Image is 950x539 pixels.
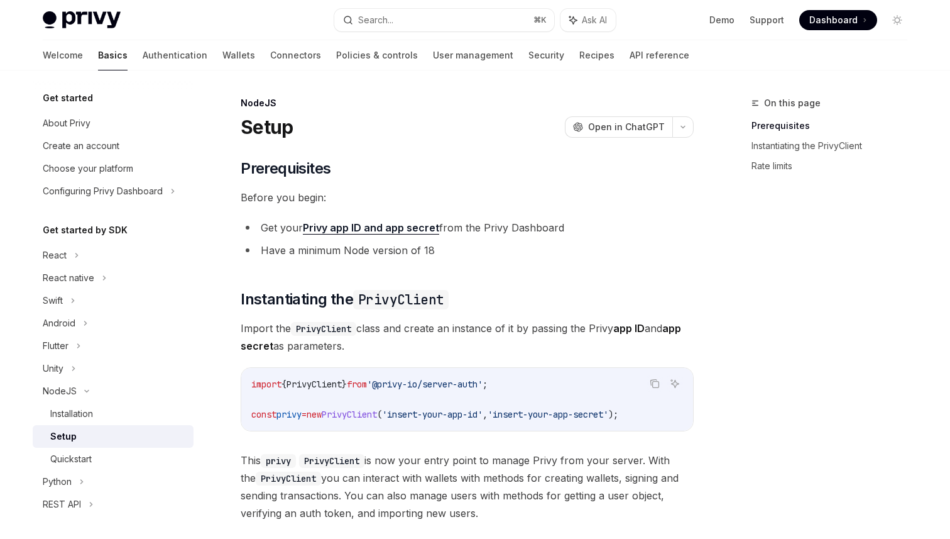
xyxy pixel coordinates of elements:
[43,361,63,376] div: Unity
[251,409,276,420] span: const
[43,161,133,176] div: Choose your platform
[647,375,663,392] button: Copy the contents from the code block
[241,289,449,309] span: Instantiating the
[488,409,608,420] span: 'insert-your-app-secret'
[43,116,90,131] div: About Privy
[222,40,255,70] a: Wallets
[709,14,734,26] a: Demo
[367,379,483,390] span: '@privy-io/server-auth'
[256,472,321,486] code: PrivyClient
[433,40,513,70] a: User management
[377,409,382,420] span: (
[334,9,554,31] button: Search...⌘K
[303,221,439,235] a: Privy app ID and app secret
[887,10,907,30] button: Toggle dark mode
[43,138,119,153] div: Create an account
[43,223,128,238] h5: Get started by SDK
[98,40,128,70] a: Basics
[667,375,683,392] button: Ask AI
[608,409,618,420] span: );
[751,136,917,156] a: Instantiating the PrivyClient
[241,158,330,179] span: Prerequisites
[613,322,645,335] strong: app ID
[764,96,821,111] span: On this page
[299,454,364,468] code: PrivyClient
[33,135,194,157] a: Create an account
[50,429,77,444] div: Setup
[302,409,307,420] span: =
[241,116,293,138] h1: Setup
[43,248,67,263] div: React
[43,384,77,399] div: NodeJS
[50,406,93,421] div: Installation
[50,452,92,467] div: Quickstart
[276,409,302,420] span: privy
[261,454,296,468] code: privy
[43,184,163,199] div: Configuring Privy Dashboard
[322,409,377,420] span: PrivyClient
[565,116,672,138] button: Open in ChatGPT
[241,219,694,236] li: Get your from the Privy Dashboard
[43,11,121,29] img: light logo
[43,293,63,308] div: Swift
[241,242,694,259] li: Have a minimum Node version of 18
[33,157,194,180] a: Choose your platform
[43,40,83,70] a: Welcome
[751,156,917,176] a: Rate limits
[579,40,614,70] a: Recipes
[483,409,488,420] span: ,
[560,9,616,31] button: Ask AI
[33,425,194,448] a: Setup
[281,379,287,390] span: {
[382,409,483,420] span: 'insert-your-app-id'
[251,379,281,390] span: import
[287,379,342,390] span: PrivyClient
[43,497,81,512] div: REST API
[483,379,488,390] span: ;
[342,379,347,390] span: }
[291,322,356,336] code: PrivyClient
[751,116,917,136] a: Prerequisites
[750,14,784,26] a: Support
[43,338,68,353] div: Flutter
[533,15,547,25] span: ⌘ K
[241,97,694,109] div: NodeJS
[241,189,694,206] span: Before you begin:
[43,474,72,489] div: Python
[241,452,694,522] span: This is now your entry point to manage Privy from your server. With the you can interact with wal...
[347,379,367,390] span: from
[307,409,322,420] span: new
[43,316,75,331] div: Android
[33,403,194,425] a: Installation
[336,40,418,70] a: Policies & controls
[43,91,93,106] h5: Get started
[241,320,694,355] span: Import the class and create an instance of it by passing the Privy and as parameters.
[33,112,194,135] a: About Privy
[33,448,194,470] a: Quickstart
[809,14,858,26] span: Dashboard
[43,270,94,286] div: React native
[588,121,665,133] span: Open in ChatGPT
[270,40,321,70] a: Connectors
[353,290,449,309] code: PrivyClient
[630,40,689,70] a: API reference
[528,40,564,70] a: Security
[358,13,393,28] div: Search...
[799,10,877,30] a: Dashboard
[143,40,207,70] a: Authentication
[582,14,607,26] span: Ask AI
